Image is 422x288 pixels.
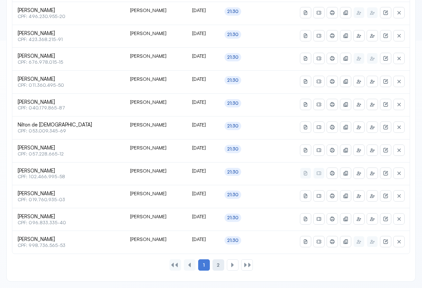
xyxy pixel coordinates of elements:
[18,174,119,180] span: CPF: 102.466.995-58
[130,122,181,128] div: [PERSON_NAME]
[203,262,205,268] span: 1
[217,262,220,268] span: 2
[227,77,239,83] div: 21:30
[192,145,214,151] div: [DATE]
[192,30,214,36] div: [DATE]
[130,99,181,105] div: [PERSON_NAME]
[130,7,181,13] div: [PERSON_NAME]
[130,168,181,174] div: [PERSON_NAME]
[227,100,239,106] div: 21:30
[18,37,119,42] span: CPF: 423.368.215-91
[18,99,119,105] span: [PERSON_NAME]
[130,145,181,151] div: [PERSON_NAME]
[18,197,119,203] span: CPF: 019.760.935-03
[192,168,214,174] div: [DATE]
[130,53,181,59] div: [PERSON_NAME]
[227,32,239,37] div: 21:30
[227,146,239,152] div: 21:30
[18,59,119,65] span: CPF: 676.978.015-15
[18,168,119,174] span: [PERSON_NAME]
[18,105,119,111] span: CPF: 040.179.865-87
[227,192,239,198] div: 21:30
[18,220,119,226] span: CPF: 096.833.335-40
[192,53,214,59] div: [DATE]
[192,99,214,105] div: [DATE]
[227,9,239,14] div: 21:30
[130,214,181,220] div: [PERSON_NAME]
[192,7,214,13] div: [DATE]
[227,169,239,175] div: 21:30
[18,151,119,157] span: CPF: 057.228.665-12
[227,238,239,243] div: 21:30
[130,236,181,242] div: [PERSON_NAME]
[130,191,181,197] div: [PERSON_NAME]
[227,123,239,129] div: 21:30
[192,236,214,242] div: [DATE]
[18,7,119,14] span: [PERSON_NAME]
[18,145,119,151] span: [PERSON_NAME]
[18,82,119,88] span: CPF: 011.360.495-50
[130,30,181,36] div: [PERSON_NAME]
[192,76,214,82] div: [DATE]
[192,122,214,128] div: [DATE]
[18,122,119,128] span: Nilton de [DEMOGRAPHIC_DATA]
[130,76,181,82] div: [PERSON_NAME]
[227,215,239,221] div: 21:30
[18,214,119,220] span: [PERSON_NAME]
[192,214,214,220] div: [DATE]
[18,14,119,19] span: CPF: 496.230.955-20
[18,128,119,134] span: CPF: 053.009.345-69
[192,191,214,197] div: [DATE]
[227,54,239,60] div: 21:30
[18,236,119,243] span: [PERSON_NAME]
[18,30,119,37] span: [PERSON_NAME]
[18,53,119,59] span: [PERSON_NAME]
[18,243,119,248] span: CPF: 998.736.565-53
[18,191,119,197] span: [PERSON_NAME]
[18,76,119,82] span: [PERSON_NAME]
